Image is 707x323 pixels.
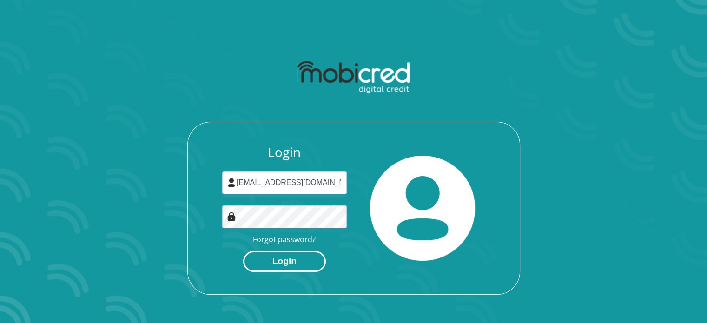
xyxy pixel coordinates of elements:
[253,234,316,244] a: Forgot password?
[227,178,236,187] img: user-icon image
[243,251,326,272] button: Login
[227,212,236,221] img: Image
[222,145,347,160] h3: Login
[297,61,410,94] img: mobicred logo
[222,171,347,194] input: Username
